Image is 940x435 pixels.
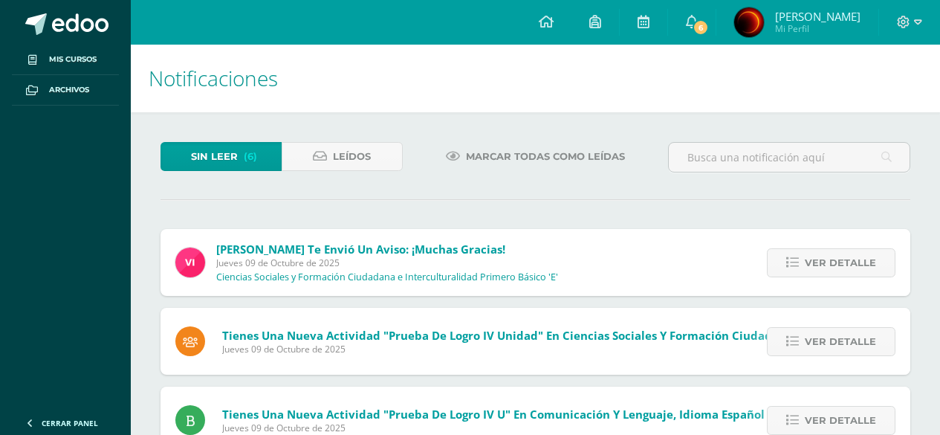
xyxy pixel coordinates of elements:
span: Mis cursos [49,54,97,65]
span: Notificaciones [149,64,278,92]
a: Mis cursos [12,45,119,75]
span: Tienes una nueva actividad "Prueba de Logro IV Unidad" En Ciencias Sociales y Formación Ciudadana... [222,328,904,343]
a: Leídos [282,142,403,171]
span: Jueves 09 de Octubre de 2025 [222,343,904,355]
span: Cerrar panel [42,418,98,428]
span: Jueves 09 de Octubre de 2025 [222,422,765,434]
span: Ver detalle [805,249,876,277]
span: Mi Perfil [775,22,860,35]
img: bd6d0aa147d20350c4821b7c643124fa.png [175,248,205,277]
span: Sin leer [191,143,238,170]
span: Leídos [333,143,371,170]
span: [PERSON_NAME] [775,9,860,24]
img: 356f35e1342121e0f3f79114633ea786.png [734,7,764,37]
span: Marcar todas como leídas [466,143,625,170]
span: Tienes una nueva actividad "Prueba de logro IV U" En Comunicación y Lenguaje, Idioma Español [222,407,765,422]
span: 6 [692,19,708,36]
a: Archivos [12,75,119,106]
p: Ciencias Sociales y Formación Ciudadana e Interculturalidad Primero Básico 'E' [216,271,558,283]
span: Jueves 09 de Octubre de 2025 [216,257,558,269]
a: Marcar todas como leídas [427,142,644,171]
input: Busca una notificación aquí [669,143,910,172]
span: Ver detalle [805,328,876,355]
span: (6) [244,143,257,170]
span: Archivos [49,84,89,96]
span: [PERSON_NAME] te envió un aviso: ¡Muchas gracias! [216,242,505,257]
a: Sin leer(6) [161,142,282,171]
span: Ver detalle [805,407,876,434]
